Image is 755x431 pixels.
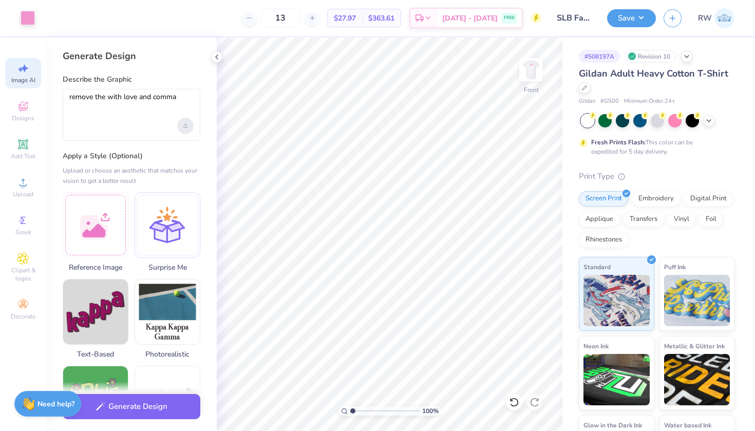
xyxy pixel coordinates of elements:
[583,275,650,326] img: Standard
[579,171,734,182] div: Print Type
[69,92,194,118] textarea: remove the with love and comma
[12,114,34,122] span: Designs
[5,266,41,283] span: Clipart & logos
[37,399,74,409] strong: Need help?
[667,212,696,227] div: Vinyl
[63,366,128,431] img: 60s & 70s
[664,420,711,430] span: Water based Ink
[504,14,515,22] span: FREE
[63,394,200,419] button: Generate Design
[684,191,733,207] div: Digital Print
[591,138,646,146] strong: Fresh Prints Flash:
[583,354,650,405] img: Neon Ink
[63,151,200,161] label: Apply a Style (Optional)
[607,9,656,27] button: Save
[714,8,734,28] img: Rhea Wanga
[15,228,31,236] span: Greek
[625,50,676,63] div: Revision 10
[135,349,200,360] span: Photorealistic
[11,312,35,321] span: Decorate
[664,261,686,272] span: Puff Ink
[583,341,609,351] span: Neon Ink
[177,118,194,134] div: Upload image
[521,60,541,80] img: Front
[13,190,33,198] span: Upload
[63,50,200,62] div: Generate Design
[63,349,128,360] span: Text-Based
[583,261,611,272] span: Standard
[135,262,200,273] span: Surprise Me
[698,8,734,28] a: RW
[63,74,200,85] label: Describe the Graphic
[664,275,730,326] img: Puff Ink
[135,366,200,431] img: 80s & 90s
[63,262,128,273] span: Reference Image
[11,76,35,84] span: Image AI
[624,97,675,106] span: Minimum Order: 24 +
[664,354,730,405] img: Metallic & Glitter Ink
[591,138,718,156] div: This color can be expedited for 5 day delivery.
[664,341,725,351] span: Metallic & Glitter Ink
[632,191,681,207] div: Embroidery
[368,13,394,24] span: $363.61
[442,13,498,24] span: [DATE] - [DATE]
[600,97,619,106] span: # G500
[579,191,629,207] div: Screen Print
[135,279,200,344] img: Photorealistic
[579,67,728,80] span: Gildan Adult Heavy Cotton T-Shirt
[623,212,664,227] div: Transfers
[11,152,35,160] span: Add Text
[583,420,642,430] span: Glow in the Dark Ink
[63,165,200,186] div: Upload or choose an aesthetic that matches your vision to get a better result
[699,212,723,227] div: Foil
[549,8,599,28] input: Untitled Design
[63,279,128,344] img: Text-Based
[422,406,439,416] span: 100 %
[579,232,629,248] div: Rhinestones
[260,9,300,27] input: – –
[698,12,712,24] span: RW
[334,13,356,24] span: $27.97
[579,212,620,227] div: Applique
[579,97,595,106] span: Gildan
[524,85,539,95] div: Front
[579,50,620,63] div: # 508197A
